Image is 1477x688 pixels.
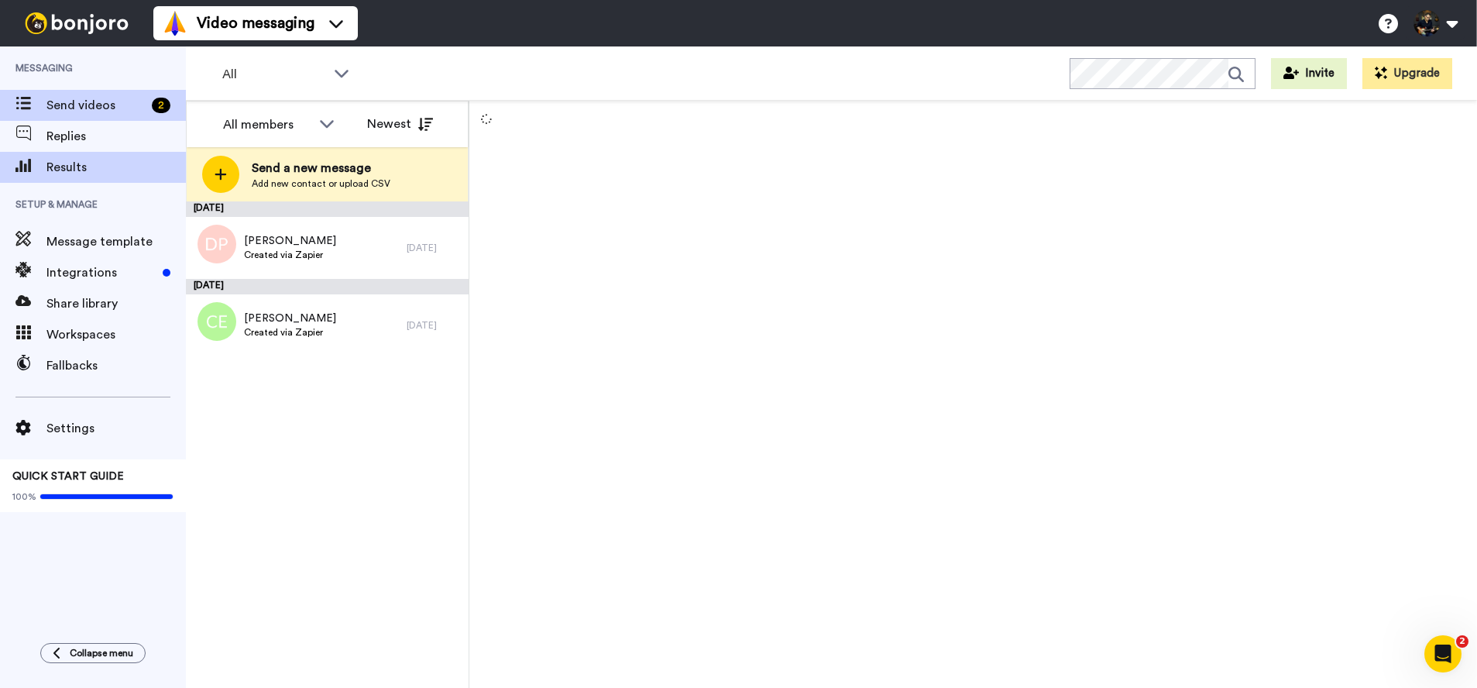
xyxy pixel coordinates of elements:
span: Collapse menu [70,647,133,659]
span: 2 [1456,635,1468,648]
span: Message template [46,232,186,251]
span: All [222,65,326,84]
span: 100% [12,490,36,503]
div: [DATE] [407,242,461,254]
div: [DATE] [186,201,469,217]
span: Video messaging [197,12,314,34]
div: [DATE] [407,319,461,332]
span: Replies [46,127,186,146]
button: Invite [1271,58,1347,89]
span: Workspaces [46,325,186,344]
span: [PERSON_NAME] [244,311,336,326]
span: Send a new message [252,159,390,177]
span: Share library [46,294,186,313]
img: vm-color.svg [163,11,187,36]
iframe: Intercom live chat [1424,635,1462,673]
div: All members [223,115,311,134]
button: Collapse menu [40,643,146,663]
button: Newest [356,108,445,139]
img: dp.png [198,225,236,263]
span: Created via Zapier [244,326,336,339]
div: [DATE] [186,279,469,294]
span: Settings [46,419,186,438]
span: Add new contact or upload CSV [252,177,390,190]
span: QUICK START GUIDE [12,471,124,482]
button: Upgrade [1362,58,1452,89]
div: 2 [152,98,170,113]
img: bj-logo-header-white.svg [19,12,135,34]
span: [PERSON_NAME] [244,233,336,249]
span: Created via Zapier [244,249,336,261]
span: Fallbacks [46,356,186,375]
span: Results [46,158,186,177]
span: Send videos [46,96,146,115]
img: ce.png [198,302,236,341]
span: Integrations [46,263,156,282]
